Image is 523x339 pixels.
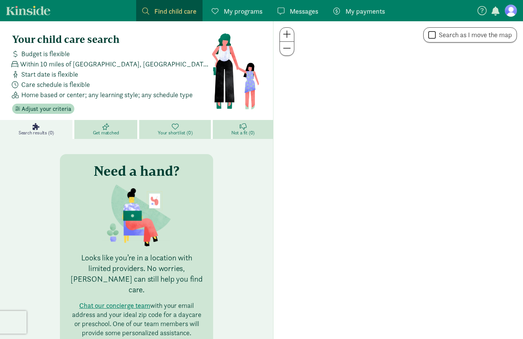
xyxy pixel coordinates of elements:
[346,6,385,16] span: My payments
[154,6,196,16] span: Find child care
[213,120,273,139] a: Not a fit (0)
[79,301,150,310] button: Chat our concierge team
[19,130,54,136] span: Search results (0)
[290,6,318,16] span: Messages
[21,69,78,79] span: Start date is flexible
[12,104,74,114] button: Adjust your criteria
[69,301,204,337] p: with your email address and your ideal zip code for a daycare or preschool. One of our team membe...
[94,163,179,178] h3: Need a hand?
[139,120,213,139] a: Your shortlist (0)
[74,120,139,139] a: Get matched
[20,59,211,69] span: Within 10 miles of [GEOGRAPHIC_DATA], [GEOGRAPHIC_DATA] 85281
[12,33,211,46] h4: Your child care search
[22,104,71,114] span: Adjust your criteria
[224,6,262,16] span: My programs
[436,30,512,39] label: Search as I move the map
[21,79,90,90] span: Care schedule is flexible
[93,130,119,136] span: Get matched
[21,49,70,59] span: Budget is flexible
[21,90,193,100] span: Home based or center; any learning style; any schedule type
[69,252,204,295] p: Looks like you’re in a location with limited providers. No worries, [PERSON_NAME] can still help ...
[158,130,192,136] span: Your shortlist (0)
[6,6,50,15] a: Kinside
[231,130,254,136] span: Not a fit (0)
